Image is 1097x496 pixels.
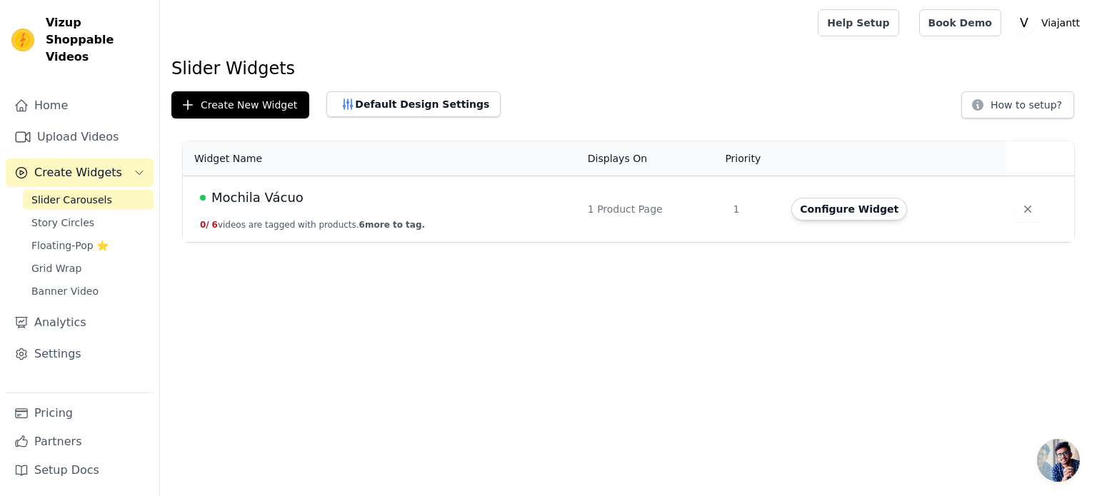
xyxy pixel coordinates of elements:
td: 1 [724,176,783,243]
a: Bate-papo aberto [1037,439,1080,482]
th: Displays On [579,141,725,176]
span: Grid Wrap [31,261,81,275]
a: Setup Docs [6,456,154,485]
a: Partners [6,427,154,456]
text: V [1020,16,1028,30]
a: Settings [6,340,154,368]
button: V Viajantt [1013,10,1086,36]
p: Viajantt [1036,10,1086,36]
a: Pricing [6,399,154,427]
span: Floating-Pop ⭐ [31,238,109,253]
a: Grid Wrap [23,258,154,278]
a: Floating-Pop ⭐ [23,236,154,255]
a: How to setup? [961,101,1074,115]
a: Banner Video [23,281,154,301]
span: Vizup Shoppable Videos [46,14,148,66]
th: Widget Name [183,141,579,176]
div: 1 Product Page [588,202,716,216]
span: Slider Carousels [31,193,112,207]
a: Upload Videos [6,123,154,151]
button: 0/ 6videos are tagged with products.6more to tag. [200,219,425,231]
a: Slider Carousels [23,190,154,210]
span: Live Published [200,195,206,201]
span: 6 more to tag. [359,220,425,230]
span: Create Widgets [34,164,122,181]
a: Story Circles [23,213,154,233]
button: Default Design Settings [326,91,501,117]
span: Story Circles [31,216,94,230]
span: 6 [212,220,218,230]
span: Mochila Vácuo [211,188,304,208]
img: Vizup [11,29,34,51]
button: Create Widgets [6,158,154,187]
th: Priority [724,141,783,176]
button: Configure Widget [791,198,907,221]
span: Banner Video [31,284,99,298]
a: Home [6,91,154,120]
a: Analytics [6,308,154,337]
button: Delete widget [1015,196,1041,222]
button: Create New Widget [171,91,309,118]
h1: Slider Widgets [171,57,1086,80]
button: How to setup? [961,91,1074,118]
a: Book Demo [919,9,1001,36]
span: 0 / [200,220,209,230]
a: Help Setup [818,9,898,36]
